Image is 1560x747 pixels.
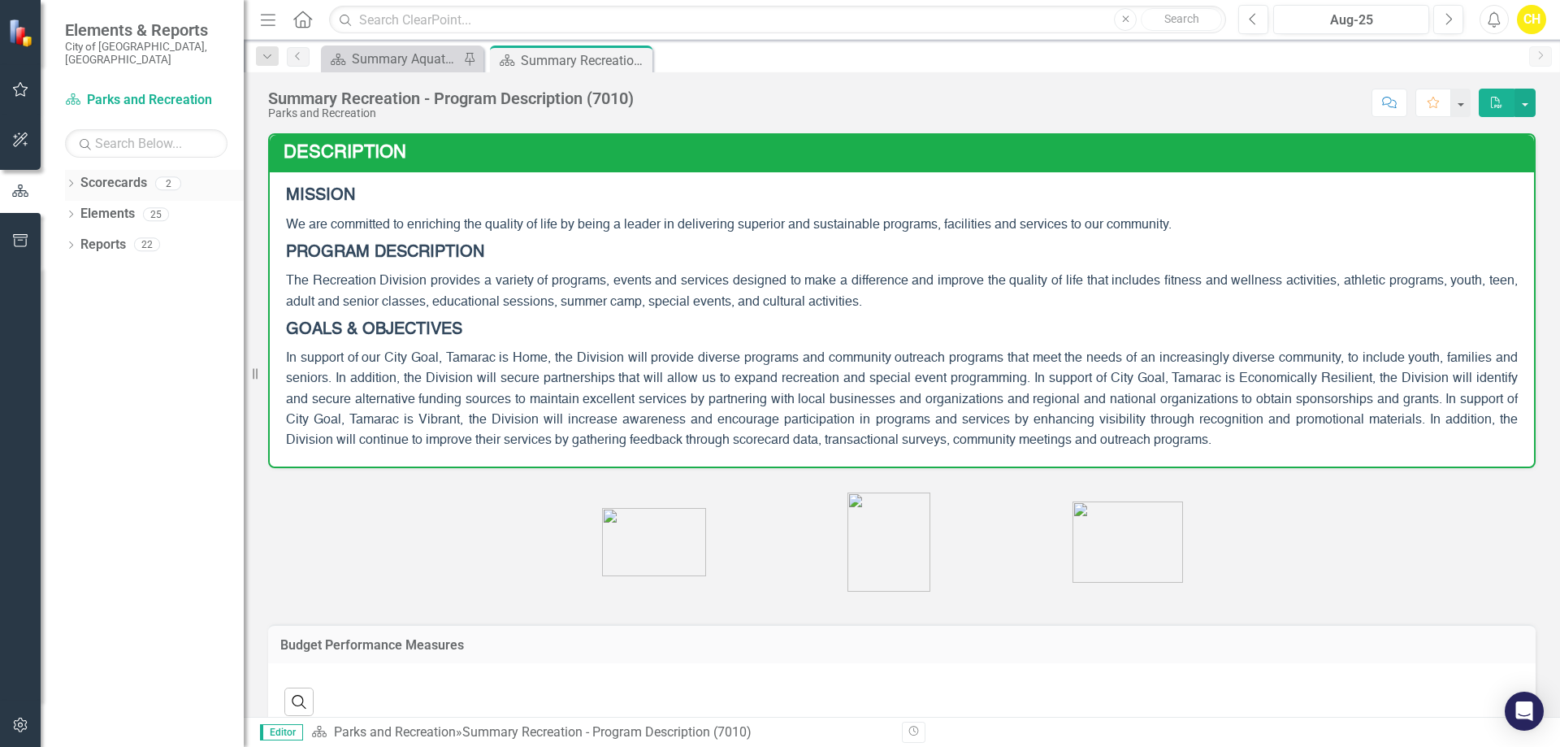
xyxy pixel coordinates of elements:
[80,236,126,254] a: Reports
[602,508,706,576] img: image%20v31.png
[286,352,1518,447] span: In support of our City Goal, Tamarac is Home, the Division will provide diverse programs and comm...
[311,723,890,742] div: »
[65,40,227,67] small: City of [GEOGRAPHIC_DATA], [GEOGRAPHIC_DATA]
[280,638,1523,653] h3: Budget Performance Measures
[847,493,930,592] img: image%20v33.png
[65,129,227,158] input: Search Below...
[6,17,37,48] img: ClearPoint Strategy
[143,207,169,221] div: 25
[286,322,462,338] strong: GOALS & OBJECTIVES
[462,724,752,740] div: Summary Recreation - Program Description (7010)
[1273,5,1429,34] button: Aug-25
[286,219,1172,232] span: We are committed to enriching the quality of life by being a leader in delivering superior and su...
[1164,12,1199,25] span: Search
[260,724,303,740] span: Editor
[1141,8,1222,31] button: Search
[521,50,648,71] div: Summary Recreation - Program Description (7010)
[268,107,634,119] div: Parks and Recreation
[1072,502,1183,583] img: image%20v30.png
[286,245,484,261] strong: PROGRAM DESCRIPTION
[325,49,459,69] a: Summary Aquatics - Program Description (7030)
[80,205,135,224] a: Elements
[65,91,227,110] a: Parks and Recreation
[1279,11,1423,30] div: Aug-25
[134,238,160,252] div: 22
[352,49,459,69] div: Summary Aquatics - Program Description (7030)
[80,174,147,193] a: Scorecards
[1505,692,1544,731] div: Open Intercom Messenger
[329,6,1226,34] input: Search ClearPoint...
[65,20,227,40] span: Elements & Reports
[286,188,355,204] strong: MISSION
[268,89,634,107] div: Summary Recreation - Program Description (7010)
[286,275,1518,308] span: The Recreation Division provides a variety of programs, events and services designed to make a di...
[155,176,181,190] div: 2
[334,724,456,740] a: Parks and Recreation
[284,143,1526,163] h3: Description
[1517,5,1546,34] button: CH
